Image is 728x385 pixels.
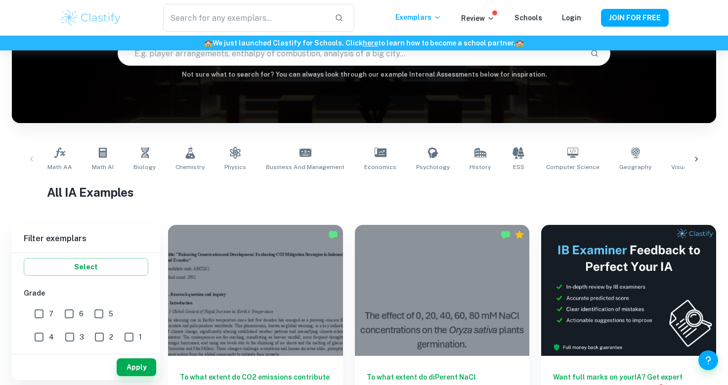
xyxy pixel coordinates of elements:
[109,308,113,319] span: 5
[328,230,338,240] img: Marked
[546,163,600,171] span: Computer Science
[363,39,378,47] a: here
[92,163,114,171] span: Math AI
[47,183,681,201] h1: All IA Examples
[562,14,581,22] a: Login
[698,350,718,370] button: Help and Feedback
[24,258,148,276] button: Select
[204,39,213,47] span: 🏫
[80,332,84,342] span: 3
[513,163,524,171] span: ESS
[163,4,326,32] input: Search for any exemplars...
[12,70,716,80] h6: Not sure what to search for? You can always look through our example Internal Assessments below f...
[139,332,142,342] span: 1
[266,163,344,171] span: Business and Management
[79,308,84,319] span: 6
[117,358,156,376] button: Apply
[60,8,123,28] img: Clastify logo
[619,163,651,171] span: Geography
[514,14,542,22] a: Schools
[601,9,669,27] button: JOIN FOR FREE
[109,332,113,342] span: 2
[12,225,160,253] h6: Filter exemplars
[470,163,491,171] span: History
[133,163,156,171] span: Biology
[2,38,726,48] h6: We just launched Clastify for Schools. Click to learn how to become a school partner.
[24,288,148,299] h6: Grade
[541,225,716,356] img: Thumbnail
[461,13,495,24] p: Review
[49,308,53,319] span: 7
[514,230,524,240] div: Premium
[501,230,511,240] img: Marked
[47,163,72,171] span: Math AA
[224,163,246,171] span: Physics
[416,163,450,171] span: Psychology
[49,332,54,342] span: 4
[586,45,603,62] button: Search
[118,40,583,67] input: E.g. player arrangements, enthalpy of combustion, analysis of a big city...
[175,163,205,171] span: Chemistry
[515,39,524,47] span: 🏫
[364,163,396,171] span: Economics
[395,12,441,23] p: Exemplars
